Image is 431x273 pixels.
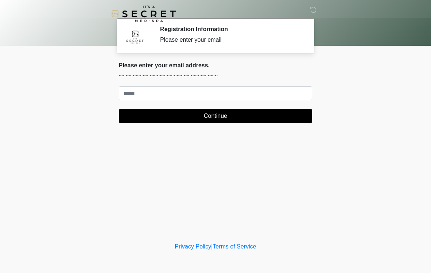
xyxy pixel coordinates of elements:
a: Privacy Policy [175,243,211,250]
h2: Registration Information [160,26,301,33]
div: Please enter your email [160,35,301,44]
img: Agent Avatar [124,26,146,48]
p: ~~~~~~~~~~~~~~~~~~~~~~~~~~~~~ [119,72,312,81]
img: It's A Secret Med Spa Logo [111,5,176,22]
a: Terms of Service [213,243,256,250]
h2: Please enter your email address. [119,62,312,69]
a: | [211,243,213,250]
button: Continue [119,109,312,123]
